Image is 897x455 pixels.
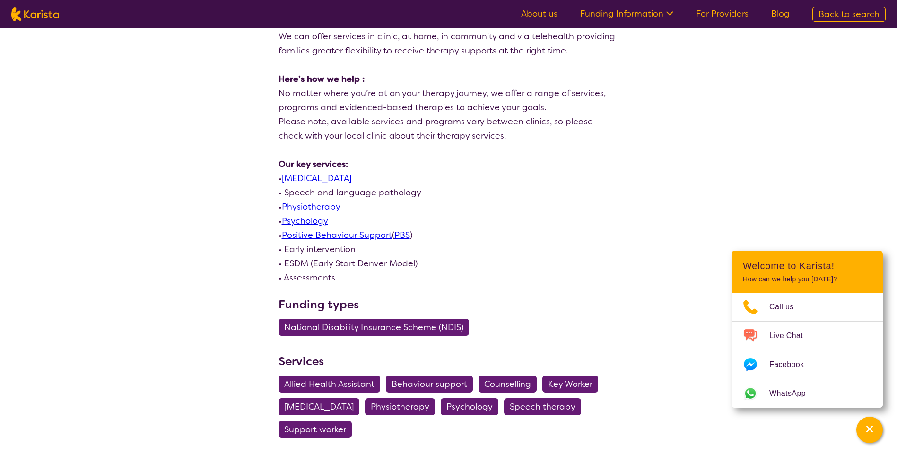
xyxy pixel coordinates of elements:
a: Counselling [479,378,542,390]
ul: Choose channel [732,293,883,408]
span: Allied Health Assistant [284,376,374,393]
p: • [279,200,619,214]
span: Physiotherapy [371,398,429,415]
a: Allied Health Assistant [279,378,386,390]
p: • ( ) [279,228,619,242]
p: How can we help you [DATE]? [743,275,871,283]
span: Psychology [446,398,493,415]
p: • Speech and language pathology [279,185,619,200]
p: • [279,171,619,185]
p: • ESDM (Early Start Denver Model) [279,256,619,271]
a: Positive Behaviour Support [282,229,392,241]
a: Back to search [812,7,886,22]
strong: Here’s how we help : [279,73,365,85]
a: Behaviour support [386,378,479,390]
p: We can offer services in clinic, at home, in community and via telehealth providing families grea... [279,29,619,58]
a: Psychology [441,401,504,412]
p: • Assessments [279,271,619,285]
span: Counselling [484,376,531,393]
p: No matter where you’re at on your therapy journey, we offer a range of services, programs and evi... [279,86,619,114]
strong: Our key services: [279,158,348,170]
a: Support worker [279,424,357,435]
a: Web link opens in a new tab. [732,379,883,408]
a: Psychology [282,215,328,227]
span: WhatsApp [769,386,817,401]
h2: Welcome to Karista! [743,260,871,271]
a: National Disability Insurance Scheme (NDIS) [279,322,475,333]
a: PBS [394,229,410,241]
a: For Providers [696,8,749,19]
p: • Early intervention [279,242,619,256]
span: Call us [769,300,805,314]
div: Channel Menu [732,251,883,408]
span: Support worker [284,421,346,438]
a: [MEDICAL_DATA] [279,401,365,412]
a: Blog [771,8,790,19]
span: Behaviour support [392,376,467,393]
a: Key Worker [542,378,604,390]
p: Please note, available services and programs vary between clinics, so please check with your loca... [279,114,619,143]
span: Key Worker [548,376,592,393]
span: National Disability Insurance Scheme (NDIS) [284,319,463,336]
h3: Services [279,353,619,370]
span: Live Chat [769,329,814,343]
a: Funding Information [580,8,673,19]
a: Physiotherapy [282,201,340,212]
a: [MEDICAL_DATA] [282,173,351,184]
h3: Funding types [279,296,619,313]
button: Channel Menu [856,417,883,443]
p: • [279,214,619,228]
a: Physiotherapy [365,401,441,412]
span: Facebook [769,358,815,372]
span: Speech therapy [510,398,575,415]
img: Karista logo [11,7,59,21]
a: About us [521,8,557,19]
a: Speech therapy [504,401,587,412]
span: [MEDICAL_DATA] [284,398,354,415]
span: Back to search [819,9,880,20]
